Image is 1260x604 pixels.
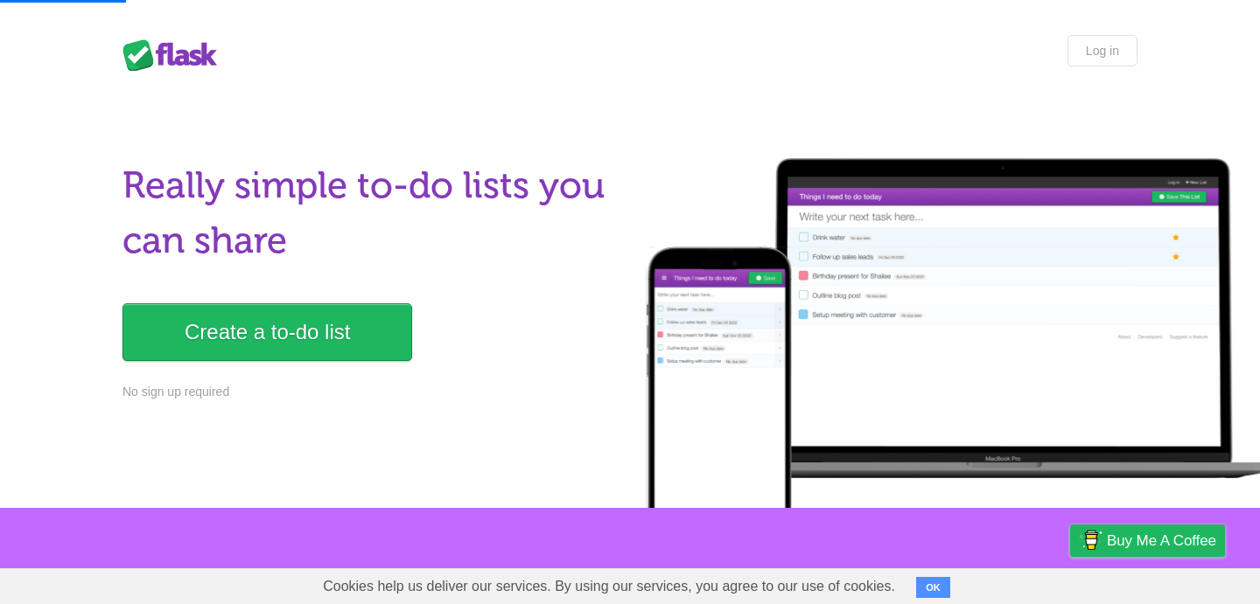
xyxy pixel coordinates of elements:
[305,569,913,604] span: Cookies help us deliver our services. By using our services, you agree to our use of cookies.
[122,383,619,401] p: No sign up required
[916,577,950,598] button: OK
[1070,524,1225,557] a: Buy me a coffee
[122,39,227,71] div: Flask Lists
[1107,525,1216,556] span: Buy me a coffee
[122,303,412,361] a: Create a to-do list
[1079,525,1102,555] img: Buy me a coffee
[122,158,619,268] h1: Really simple to-do lists you can share
[1067,35,1137,66] a: Log in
